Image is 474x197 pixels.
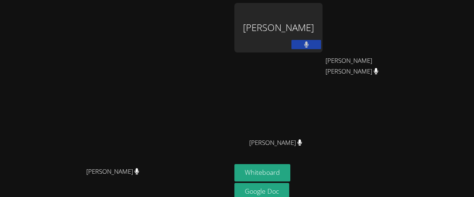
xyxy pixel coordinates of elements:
span: [PERSON_NAME] [86,166,139,177]
span: [PERSON_NAME] [249,137,302,148]
button: Whiteboard [234,164,290,181]
span: [PERSON_NAME] [PERSON_NAME] [326,55,408,77]
div: [PERSON_NAME] [234,3,323,52]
